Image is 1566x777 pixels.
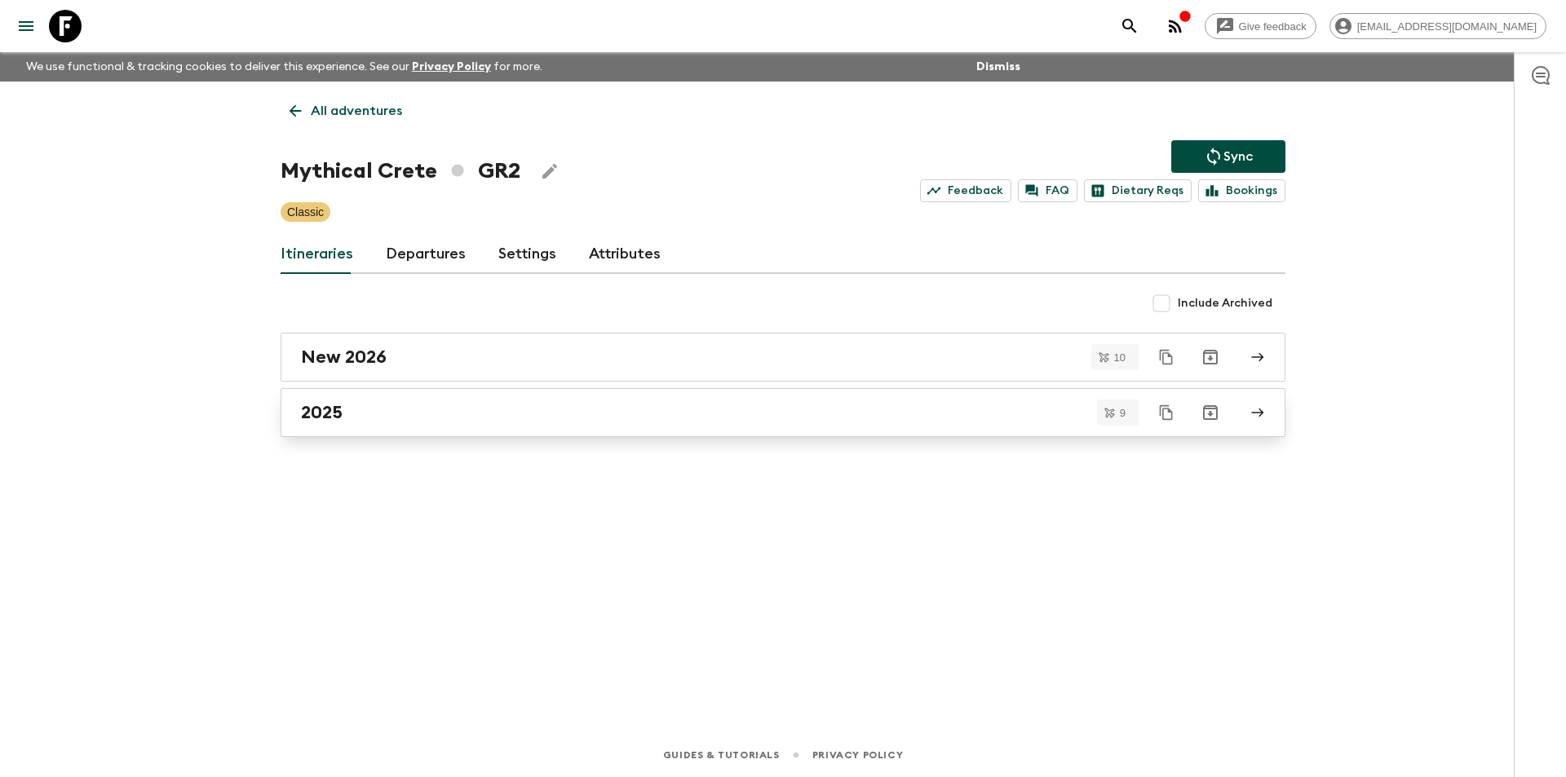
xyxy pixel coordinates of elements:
[1171,140,1285,173] button: Sync adventure departures to the booking engine
[1084,179,1192,202] a: Dietary Reqs
[1205,13,1316,39] a: Give feedback
[281,388,1285,437] a: 2025
[589,235,661,274] a: Attributes
[281,235,353,274] a: Itineraries
[20,52,549,82] p: We use functional & tracking cookies to deliver this experience. See our for more.
[1178,295,1272,311] span: Include Archived
[1198,179,1285,202] a: Bookings
[281,155,520,188] h1: Mythical Crete GR2
[1223,147,1253,166] p: Sync
[533,155,566,188] button: Edit Adventure Title
[1152,342,1181,372] button: Duplicate
[10,10,42,42] button: menu
[281,333,1285,382] a: New 2026
[1152,398,1181,427] button: Duplicate
[920,179,1011,202] a: Feedback
[386,235,466,274] a: Departures
[1110,408,1135,418] span: 9
[1104,352,1135,363] span: 10
[412,61,491,73] a: Privacy Policy
[812,746,903,764] a: Privacy Policy
[1194,341,1227,373] button: Archive
[301,347,387,368] h2: New 2026
[287,204,324,220] p: Classic
[281,95,411,127] a: All adventures
[1230,20,1316,33] span: Give feedback
[1113,10,1146,42] button: search adventures
[1329,13,1546,39] div: [EMAIL_ADDRESS][DOMAIN_NAME]
[498,235,556,274] a: Settings
[1018,179,1077,202] a: FAQ
[972,55,1024,78] button: Dismiss
[1194,396,1227,429] button: Archive
[311,101,402,121] p: All adventures
[301,402,343,423] h2: 2025
[1348,20,1546,33] span: [EMAIL_ADDRESS][DOMAIN_NAME]
[663,746,780,764] a: Guides & Tutorials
